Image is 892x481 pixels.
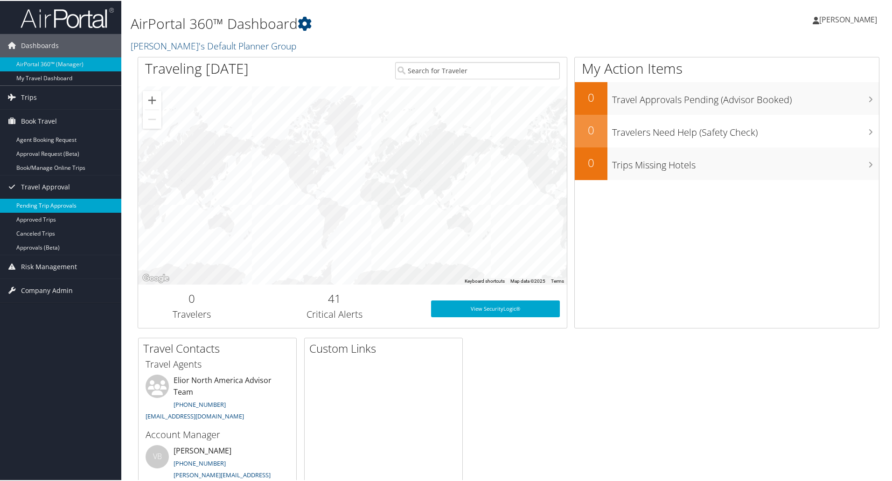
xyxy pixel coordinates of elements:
button: Zoom out [143,109,161,128]
img: airportal-logo.png [21,6,114,28]
h1: Traveling [DATE] [145,58,249,77]
a: 0Trips Missing Hotels [575,146,879,179]
button: Zoom in [143,90,161,109]
li: Elior North America Advisor Team [141,374,294,424]
h3: Trips Missing Hotels [612,153,879,171]
a: [PHONE_NUMBER] [174,458,226,467]
h2: 0 [145,290,238,306]
h2: Custom Links [309,340,462,356]
h3: Travel Approvals Pending (Advisor Booked) [612,88,879,105]
h2: Travel Contacts [143,340,296,356]
h2: 0 [575,89,607,105]
h3: Travelers Need Help (Safety Check) [612,120,879,138]
span: Dashboards [21,33,59,56]
span: Book Travel [21,109,57,132]
button: Keyboard shortcuts [465,277,505,284]
h2: 41 [252,290,417,306]
h3: Travel Agents [146,357,289,370]
h1: My Action Items [575,58,879,77]
a: View SecurityLogic® [431,300,560,316]
span: Map data ©2025 [510,278,545,283]
h2: 0 [575,121,607,137]
a: 0Travelers Need Help (Safety Check) [575,114,879,146]
a: [PERSON_NAME] [813,5,886,33]
a: 0Travel Approvals Pending (Advisor Booked) [575,81,879,114]
input: Search for Traveler [395,61,560,78]
h2: 0 [575,154,607,170]
div: VB [146,444,169,467]
h3: Account Manager [146,427,289,440]
h3: Travelers [145,307,238,320]
a: Terms (opens in new tab) [551,278,564,283]
a: [EMAIL_ADDRESS][DOMAIN_NAME] [146,411,244,419]
h3: Critical Alerts [252,307,417,320]
span: [PERSON_NAME] [819,14,877,24]
a: Open this area in Google Maps (opens a new window) [140,272,171,284]
img: Google [140,272,171,284]
a: [PERSON_NAME]'s Default Planner Group [131,39,299,51]
h1: AirPortal 360™ Dashboard [131,13,634,33]
span: Company Admin [21,278,73,301]
span: Trips [21,85,37,108]
span: Risk Management [21,254,77,278]
a: [PHONE_NUMBER] [174,399,226,408]
span: Travel Approval [21,174,70,198]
